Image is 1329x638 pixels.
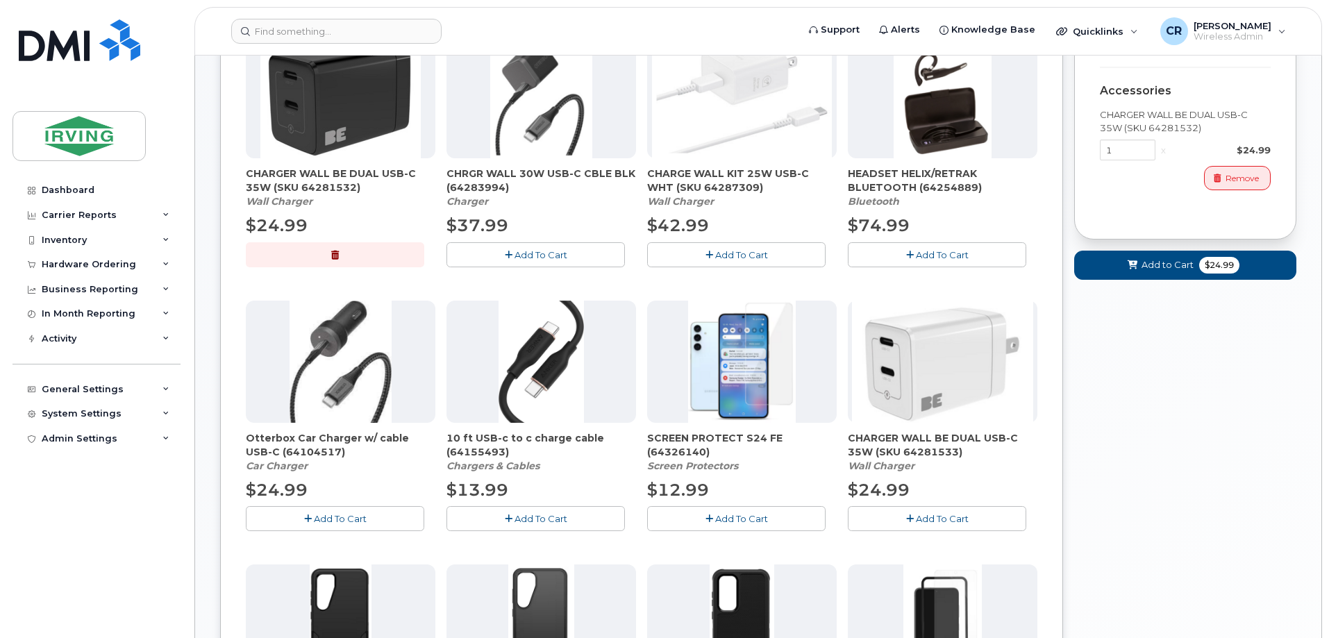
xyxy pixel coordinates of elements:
img: download.png [894,36,992,158]
span: CHARGER WALL BE DUAL USB-C 35W (SKU 64281532) [246,167,435,194]
em: Screen Protectors [647,460,738,472]
span: CR [1166,23,1182,40]
button: Add To Cart [848,506,1026,530]
em: Wall Charger [246,195,312,208]
span: Alerts [891,23,920,37]
div: $24.99 [1171,144,1271,157]
span: $13.99 [446,480,508,500]
span: Add to Cart [1142,258,1194,271]
em: Wall Charger [647,195,714,208]
button: Add To Cart [446,242,625,267]
span: Add To Cart [916,249,969,260]
em: Car Charger [246,460,308,472]
div: CHARGER WALL BE DUAL USB-C 35W (SKU 64281532) [246,167,435,208]
img: BE.png [852,301,1034,423]
button: Add To Cart [647,242,826,267]
img: chrgr_wall_30w_-_blk.png [490,36,592,158]
div: CHARGER WALL BE DUAL USB-C 35W (SKU 64281533) [848,431,1037,473]
div: HEADSET HELIX/RETRAK BLUETOOTH (64254889) [848,167,1037,208]
div: Otterbox Car Charger w/ cable USB-C (64104517) [246,431,435,473]
div: SCREEN PROTECT S24 FE (64326140) [647,431,837,473]
span: $37.99 [446,215,508,235]
button: Add To Cart [446,506,625,530]
a: Knowledge Base [930,16,1045,44]
button: Add To Cart [647,506,826,530]
img: s24_fe_-_screen_protector.png [688,301,796,423]
span: CHRGR WALL 30W USB-C CBLE BLK (64283994) [446,167,636,194]
div: CHARGE WALL KIT 25W USB-C WHT (SKU 64287309) [647,167,837,208]
span: Otterbox Car Charger w/ cable USB-C (64104517) [246,431,435,459]
div: CHRGR WALL 30W USB-C CBLE BLK (64283994) [446,167,636,208]
img: CHARGER_WALL_BE_DUAL_USB-C_35W.png [260,36,421,158]
button: Remove [1204,166,1271,190]
span: [PERSON_NAME] [1194,20,1271,31]
img: download.jpg [290,301,392,423]
span: Add To Cart [515,513,567,524]
div: Quicklinks [1046,17,1148,45]
span: Remove [1226,172,1259,185]
span: Add To Cart [715,513,768,524]
span: CHARGE WALL KIT 25W USB-C WHT (SKU 64287309) [647,167,837,194]
span: Knowledge Base [951,23,1035,37]
input: Find something... [231,19,442,44]
em: Charger [446,195,488,208]
a: Alerts [869,16,930,44]
div: 10 ft USB-c to c charge cable (64155493) [446,431,636,473]
span: Add To Cart [916,513,969,524]
span: $42.99 [647,215,709,235]
img: ACCUS210715h8yE8.jpg [499,301,585,423]
img: CHARGE_WALL_KIT_25W_USB-C_WHT.png [652,36,833,158]
a: Support [799,16,869,44]
span: $24.99 [1199,257,1239,274]
span: SCREEN PROTECT S24 FE (64326140) [647,431,837,459]
em: Wall Charger [848,460,914,472]
span: Quicklinks [1073,26,1123,37]
div: CHARGER WALL BE DUAL USB-C 35W (SKU 64281532) [1100,108,1271,134]
span: $74.99 [848,215,910,235]
div: Crystal Rowe [1151,17,1296,45]
span: Add To Cart [715,249,768,260]
button: Add To Cart [246,506,424,530]
div: x [1155,144,1171,157]
span: Add To Cart [515,249,567,260]
span: Add To Cart [314,513,367,524]
span: $24.99 [246,215,308,235]
span: $12.99 [647,480,709,500]
span: Wireless Admin [1194,31,1271,42]
span: HEADSET HELIX/RETRAK BLUETOOTH (64254889) [848,167,1037,194]
em: Chargers & Cables [446,460,540,472]
span: 10 ft USB-c to c charge cable (64155493) [446,431,636,459]
em: Bluetooth [848,195,899,208]
span: CHARGER WALL BE DUAL USB-C 35W (SKU 64281533) [848,431,1037,459]
button: Add to Cart $24.99 [1074,251,1296,279]
span: $24.99 [848,480,910,500]
span: $24.99 [246,480,308,500]
span: Support [821,23,860,37]
button: Add To Cart [848,242,1026,267]
div: Accessories [1100,85,1271,97]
